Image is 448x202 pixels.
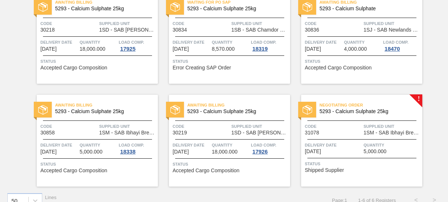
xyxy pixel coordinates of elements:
[364,141,420,149] span: Quantity
[290,95,422,187] a: !statusNegotiating Order5293 - Calcium Sulphate 25kgCode31078Supplied Unit1SM - SAB Ibhayi Brewer...
[119,141,156,155] a: Load Comp.18338
[173,168,239,173] span: Accepted Cargo Composition
[40,123,97,130] span: Code
[305,46,321,52] span: 08/26/2025
[212,39,249,46] span: Quantity
[40,20,97,27] span: Code
[173,160,288,168] span: Status
[231,27,288,33] span: 1SB - SAB Chamdor Brewery
[26,95,158,187] a: statusAwaiting Billing5293 - Calcium Sulphate 25kgCode30858Supplied Unit1SM - SAB Ibhayi BreweryD...
[80,141,117,149] span: Quantity
[305,58,420,65] span: Status
[40,168,107,173] span: Accepted Cargo Composition
[40,149,57,155] span: 08/26/2025
[99,20,156,27] span: Supplied Unit
[212,46,235,52] span: 8,570.000
[383,39,420,52] a: Load Comp.18470
[251,149,269,155] div: 17926
[212,149,238,155] span: 18,000.000
[173,65,231,71] span: Error Creating SAP Order
[251,39,288,52] a: Load Comp.18319
[173,39,210,46] span: Delivery Date
[55,109,152,114] span: 5293 - Calcium Sulphate 25kg
[40,130,55,136] span: 30858
[344,39,382,46] span: Quantity
[55,101,158,109] span: Awaiting Billing
[231,123,288,130] span: Supplied Unit
[364,123,420,130] span: Supplied Unit
[119,46,137,52] div: 17925
[40,46,57,52] span: 08/11/2025
[364,20,420,27] span: Supplied Unit
[305,123,362,130] span: Code
[305,65,372,71] span: Accepted Cargo Composition
[173,46,189,52] span: 08/21/2025
[251,141,288,155] a: Load Comp.17926
[80,46,105,52] span: 18,000.000
[99,130,156,136] span: 1SM - SAB Ibhayi Brewery
[187,109,284,114] span: 5293 - Calcium Sulphate 25kg
[305,160,420,167] span: Status
[364,149,386,154] span: 5,000.000
[170,2,180,12] img: status
[212,141,249,149] span: Quantity
[251,46,269,52] div: 18319
[119,39,156,52] a: Load Comp.17925
[55,6,152,11] span: 5293 - Calcium Sulphate 25kg
[119,141,144,149] span: Load Comp.
[80,39,117,46] span: Quantity
[187,101,290,109] span: Awaiting Billing
[173,149,189,155] span: 08/27/2025
[364,130,420,136] span: 1SM - SAB Ibhayi Brewery
[158,95,290,187] a: statusAwaiting Billing5293 - Calcium Sulphate 25kgCode30219Supplied Unit1SD - SAB [PERSON_NAME]De...
[303,2,312,12] img: status
[383,46,401,52] div: 18470
[99,27,156,33] span: 1SD - SAB Rosslyn Brewery
[119,39,144,46] span: Load Comp.
[38,2,48,12] img: status
[99,123,156,130] span: Supplied Unit
[173,27,187,33] span: 30834
[305,39,342,46] span: Delivery Date
[231,130,288,136] span: 1SD - SAB Rosslyn Brewery
[173,123,230,130] span: Code
[305,27,319,33] span: 30836
[40,65,107,71] span: Accepted Cargo Composition
[319,6,416,11] span: 5293 - Calcium Sulphate
[170,105,180,115] img: status
[364,27,420,33] span: 1SJ - SAB Newlands Brewery
[383,39,408,46] span: Load Comp.
[251,141,276,149] span: Load Comp.
[40,58,156,65] span: Status
[40,39,78,46] span: Delivery Date
[38,105,48,115] img: status
[173,130,187,136] span: 30219
[187,6,284,11] span: 5293 - Calcium Sulphate 25kg
[173,141,210,149] span: Delivery Date
[305,167,344,173] span: Shipped Supplier
[305,130,319,136] span: 31078
[344,46,367,52] span: 4,000.000
[173,58,288,65] span: Status
[305,20,362,27] span: Code
[303,105,312,115] img: status
[305,141,362,149] span: Delivery Date
[251,39,276,46] span: Load Comp.
[173,20,230,27] span: Code
[305,149,321,154] span: 09/01/2025
[319,109,416,114] span: 5293 - Calcium Sulphate 25kg
[40,141,78,149] span: Delivery Date
[40,160,156,168] span: Status
[80,149,102,155] span: 5,000.000
[119,149,137,155] div: 18338
[319,101,422,109] span: Negotiating Order
[40,27,55,33] span: 30218
[231,20,288,27] span: Supplied Unit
